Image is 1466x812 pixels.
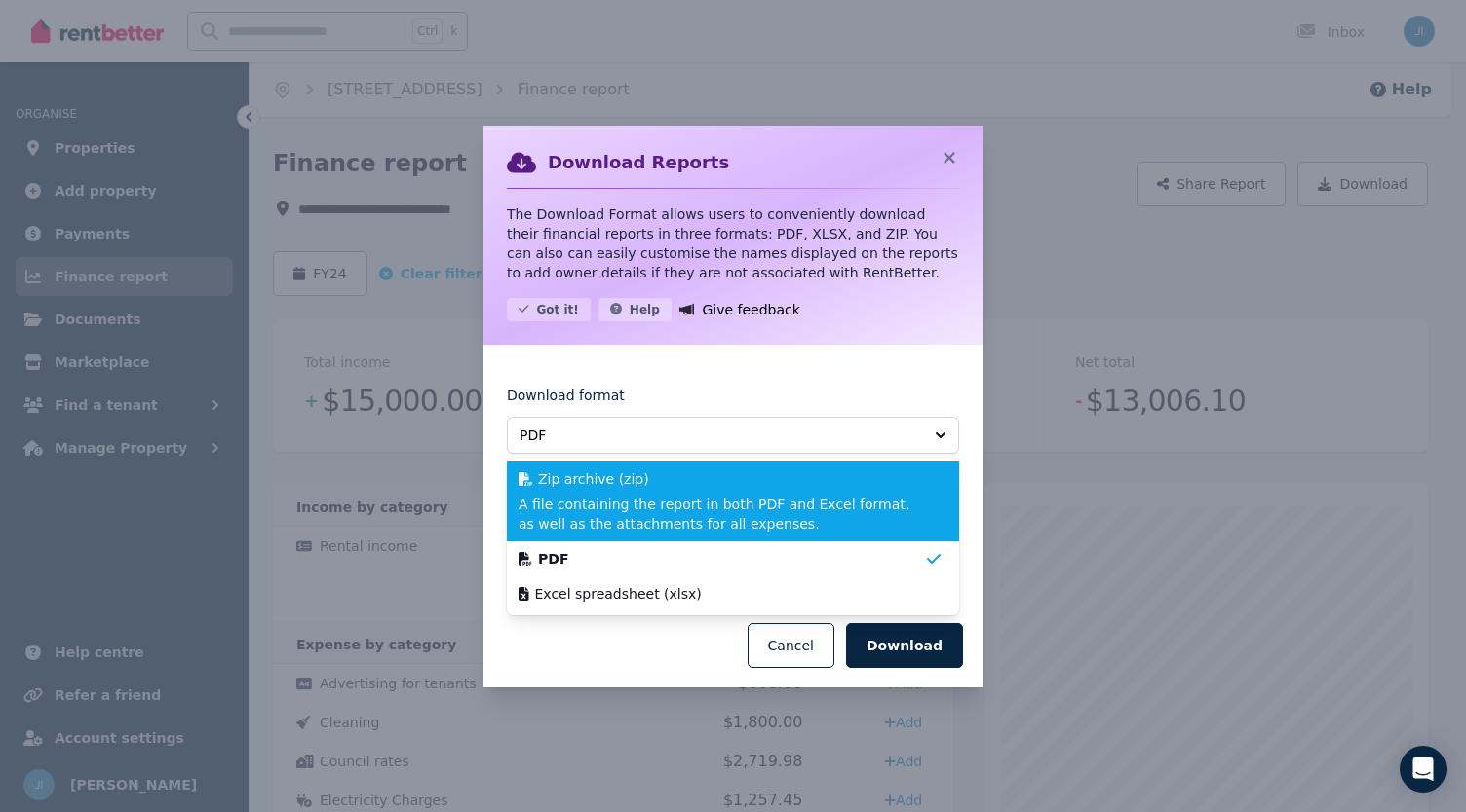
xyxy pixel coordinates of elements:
button: Download [846,623,963,668]
div: Open Intercom Messenger [1400,746,1447,793]
a: Give feedback [679,298,800,321]
button: Got it! [507,298,591,321]
ul: PDF [507,458,959,615]
span: Zip archive (zip) [538,469,649,489]
button: Cancel [748,623,834,668]
button: Help [598,298,672,321]
p: The Download Format allows users to conveniently download their financial reports in three format... [507,204,959,282]
span: PDF [520,425,919,445]
span: Excel spreadsheet (xlsx) [535,584,702,604]
h2: Download Reports [548,149,729,176]
button: PDF [507,417,959,454]
span: PDF [538,549,568,569]
label: Download format [507,386,625,417]
span: A file containing the report in both PDF and Excel format, as well as the attachments for all exp... [519,495,924,534]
